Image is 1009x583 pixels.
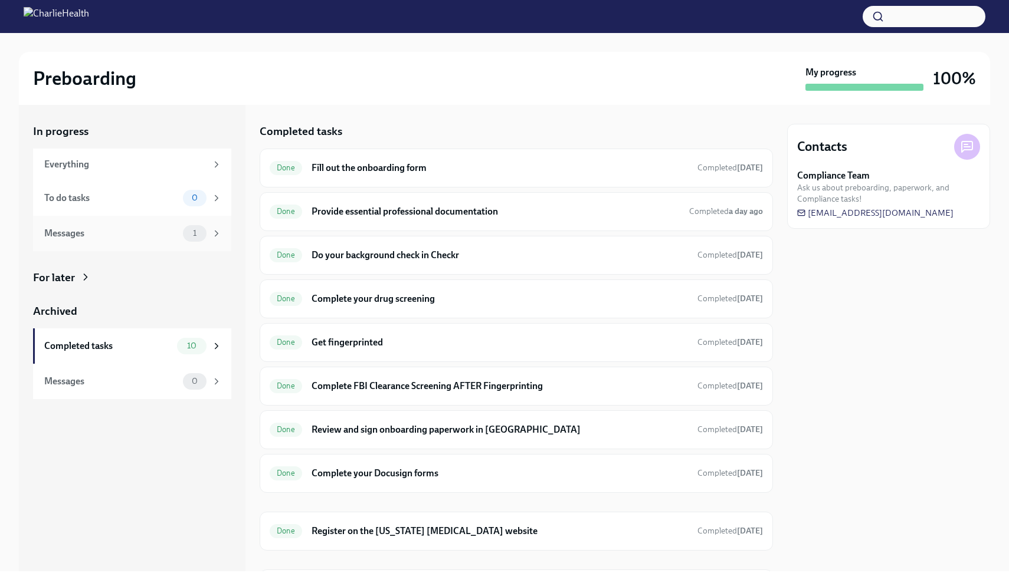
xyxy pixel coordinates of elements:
span: October 3rd, 2025 21:31 [689,206,763,217]
span: October 1st, 2025 17:40 [697,525,763,536]
h6: Review and sign onboarding paperwork in [GEOGRAPHIC_DATA] [312,423,688,436]
span: Completed [689,206,763,216]
a: Messages0 [33,364,231,399]
span: Done [270,338,302,347]
span: 0 [185,193,205,202]
strong: [DATE] [737,468,763,478]
a: DoneComplete FBI Clearance Screening AFTER FingerprintingCompleted[DATE] [270,377,763,396]
h6: Fill out the onboarding form [312,162,688,174]
h6: Complete your Docusign forms [312,467,688,480]
strong: Compliance Team [797,169,870,182]
a: Messages1 [33,216,231,251]
a: In progress [33,124,231,139]
strong: [DATE] [737,163,763,173]
span: Done [270,251,302,259]
div: Messages [44,227,178,240]
span: Completed [697,250,763,260]
strong: [DATE] [737,381,763,391]
span: Done [270,526,302,535]
span: September 30th, 2025 16:56 [697,249,763,261]
h5: Completed tasks [260,124,342,139]
span: Completed [697,468,763,478]
span: Completed [697,337,763,347]
img: CharlieHealth [24,7,89,26]
h6: Complete your drug screening [312,292,688,305]
strong: [DATE] [737,424,763,434]
div: Completed tasks [44,340,172,353]
span: 1 [186,229,204,238]
h6: Provide essential professional documentation [312,205,680,218]
span: 0 [185,377,205,386]
a: DoneProvide essential professional documentationCompleteda day ago [270,202,763,221]
span: October 2nd, 2025 20:26 [697,337,763,348]
span: Done [270,163,302,172]
span: Done [270,207,302,216]
span: Completed [697,381,763,391]
span: Completed [697,294,763,304]
h2: Preboarding [33,67,136,90]
strong: My progress [805,66,856,79]
span: Completed [697,163,763,173]
strong: [DATE] [737,294,763,304]
a: To do tasks0 [33,180,231,216]
a: Archived [33,304,231,319]
h6: Get fingerprinted [312,336,688,349]
div: Messages [44,375,178,388]
div: Everything [44,158,207,171]
a: DoneReview and sign onboarding paperwork in [GEOGRAPHIC_DATA]Completed[DATE] [270,420,763,439]
h3: 100% [933,68,976,89]
span: Completed [697,424,763,434]
a: DoneFill out the onboarding formCompleted[DATE] [270,159,763,177]
span: 10 [180,341,204,350]
span: October 2nd, 2025 20:26 [697,293,763,304]
span: Done [270,469,302,477]
span: September 30th, 2025 16:40 [697,424,763,435]
strong: a day ago [729,206,763,216]
div: For later [33,270,75,285]
span: Done [270,381,302,390]
span: Done [270,425,302,434]
strong: [DATE] [737,337,763,347]
div: To do tasks [44,192,178,205]
span: September 30th, 2025 16:21 [697,162,763,173]
span: October 2nd, 2025 20:29 [697,380,763,391]
a: DoneGet fingerprintedCompleted[DATE] [270,333,763,352]
a: For later [33,270,231,285]
h4: Contacts [797,138,847,156]
a: Everything [33,149,231,180]
span: Ask us about preboarding, paperwork, and Compliance tasks! [797,182,980,205]
a: [EMAIL_ADDRESS][DOMAIN_NAME] [797,207,954,219]
span: Done [270,294,302,303]
strong: [DATE] [737,250,763,260]
a: DoneComplete your drug screeningCompleted[DATE] [270,289,763,308]
h6: Register on the [US_STATE] [MEDICAL_DATA] website [312,525,688,538]
a: Completed tasks10 [33,328,231,364]
a: DoneDo your background check in CheckrCompleted[DATE] [270,246,763,265]
a: DoneComplete your Docusign formsCompleted[DATE] [270,464,763,483]
a: DoneRegister on the [US_STATE] [MEDICAL_DATA] websiteCompleted[DATE] [270,522,763,541]
h6: Complete FBI Clearance Screening AFTER Fingerprinting [312,380,688,393]
span: September 30th, 2025 16:52 [697,467,763,479]
span: Completed [697,526,763,536]
strong: [DATE] [737,526,763,536]
h6: Do your background check in Checkr [312,249,688,262]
